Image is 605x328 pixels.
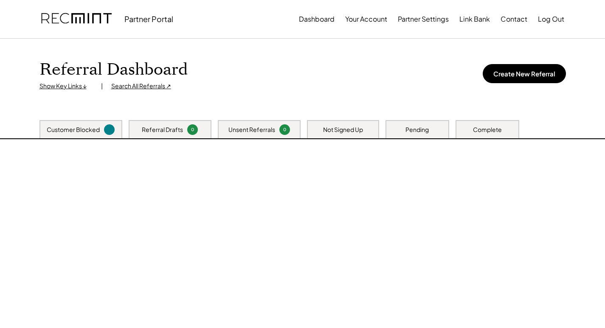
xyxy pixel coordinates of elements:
div: Partner Portal [124,14,173,24]
h1: Referral Dashboard [39,60,188,80]
button: Partner Settings [398,11,449,28]
button: Your Account [345,11,387,28]
div: 0 [281,126,289,133]
img: recmint-logotype%403x.png [41,5,112,34]
div: 0 [189,126,197,133]
div: | [101,82,103,90]
div: Pending [405,126,429,134]
div: Referral Drafts [142,126,183,134]
button: Link Bank [459,11,490,28]
div: Search All Referrals ↗ [111,82,171,90]
button: Dashboard [299,11,335,28]
div: Show Key Links ↓ [39,82,93,90]
div: Complete [473,126,502,134]
div: Not Signed Up [323,126,363,134]
button: Contact [501,11,527,28]
div: Customer Blocked [47,126,100,134]
div: Unsent Referrals [228,126,275,134]
button: Log Out [538,11,564,28]
button: Create New Referral [483,64,566,83]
